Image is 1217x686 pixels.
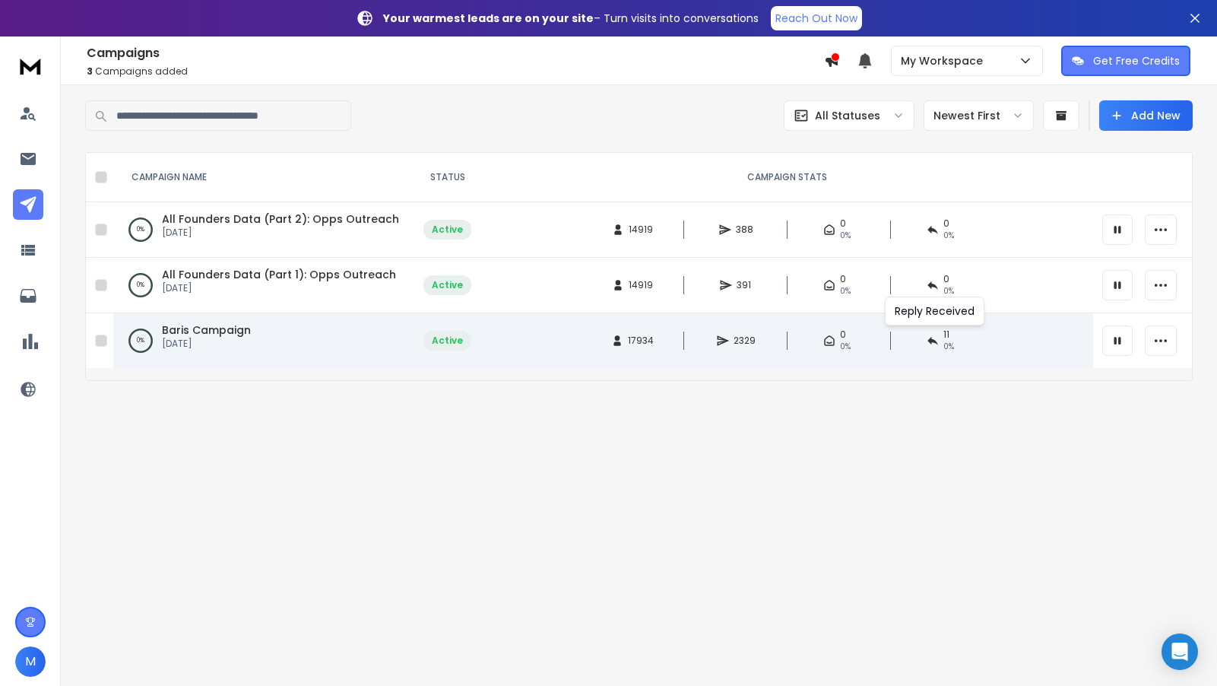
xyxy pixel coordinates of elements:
span: 388 [736,224,753,236]
td: 0%All Founders Data (Part 1): Opps Outreach[DATE] [113,258,414,313]
span: 0 % [943,285,954,297]
span: 0% [840,230,851,242]
span: 0 [840,329,846,341]
button: M [15,646,46,677]
p: 0 % [137,333,144,348]
div: Active [432,279,463,291]
a: Baris Campaign [162,322,251,338]
h1: Campaigns [87,44,824,62]
span: 0% [840,341,851,353]
p: [DATE] [162,338,251,350]
span: 0 % [943,341,954,353]
p: Reach Out Now [775,11,857,26]
p: 0 % [137,222,144,237]
p: My Workspace [901,53,989,68]
p: [DATE] [162,227,399,239]
p: All Statuses [815,108,880,123]
span: 391 [737,279,752,291]
span: 0 [943,218,949,230]
button: Add New [1099,100,1193,131]
div: Active [432,335,463,347]
button: Newest First [924,100,1034,131]
span: 0 [840,273,846,285]
p: – Turn visits into conversations [383,11,759,26]
span: 3 [87,65,93,78]
td: 0%All Founders Data (Part 2): Opps Outreach[DATE] [113,202,414,258]
p: 0 % [137,278,144,293]
a: All Founders Data (Part 2): Opps Outreach [162,211,399,227]
span: 14919 [629,224,653,236]
div: Active [432,224,463,236]
span: 14919 [629,279,653,291]
td: 0%Baris Campaign[DATE] [113,313,414,369]
span: 2329 [734,335,756,347]
a: All Founders Data (Part 1): Opps Outreach [162,267,396,282]
th: STATUS [414,153,480,202]
p: Campaigns added [87,65,824,78]
span: 0 [943,273,949,285]
img: logo [15,52,46,80]
p: Get Free Credits [1093,53,1180,68]
th: CAMPAIGN STATS [480,153,1093,202]
a: Reach Out Now [771,6,862,30]
strong: Your warmest leads are on your site [383,11,594,26]
span: 0% [840,285,851,297]
span: 0 [840,218,846,230]
button: Get Free Credits [1061,46,1190,76]
span: 17934 [628,335,654,347]
div: Open Intercom Messenger [1162,634,1198,670]
p: [DATE] [162,282,396,294]
div: Reply Received [885,297,984,326]
span: 0 % [943,230,954,242]
span: 11 [943,329,949,341]
th: CAMPAIGN NAME [113,153,414,202]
